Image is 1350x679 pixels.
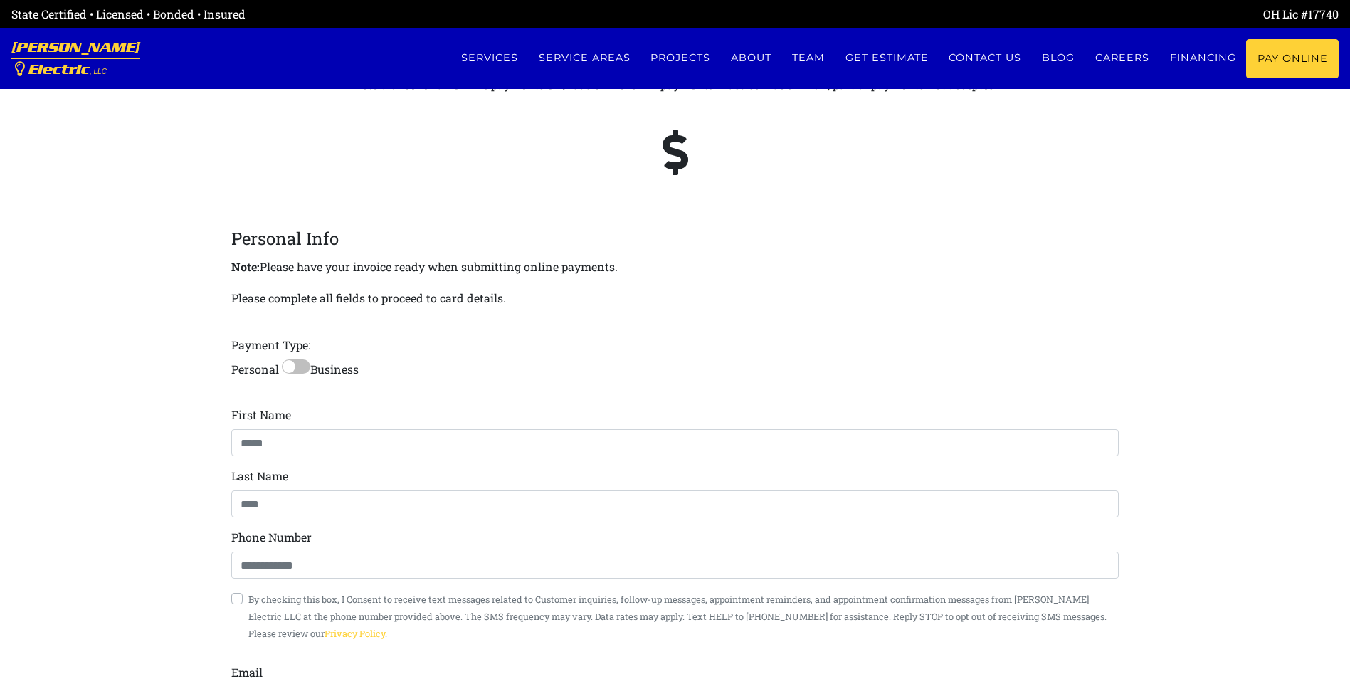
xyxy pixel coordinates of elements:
[231,288,506,308] p: Please complete all fields to proceed to card details.
[1085,39,1160,77] a: Careers
[11,6,675,23] div: State Certified • Licensed • Bonded • Insured
[248,594,1107,639] small: By checking this box, I Consent to receive text messages related to Customer inquiries, follow-up...
[528,39,640,77] a: Service Areas
[325,628,385,639] a: Privacy Policy
[721,39,782,77] a: About
[231,468,288,485] label: Last Name
[1246,39,1339,78] a: Pay Online
[675,6,1339,23] div: OH Lic #17740
[11,28,140,89] a: [PERSON_NAME] Electric, LLC
[939,39,1032,77] a: Contact us
[231,406,291,423] label: First Name
[450,39,528,77] a: Services
[90,68,107,75] span: , LLC
[835,39,939,77] a: Get estimate
[640,39,721,77] a: Projects
[1159,39,1246,77] a: Financing
[782,39,835,77] a: Team
[231,226,1119,251] legend: Personal Info
[231,337,310,354] label: Payment Type:
[231,259,260,274] strong: Note:
[1032,39,1085,77] a: Blog
[231,529,312,546] label: Phone Number
[231,257,1119,277] p: Please have your invoice ready when submitting online payments.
